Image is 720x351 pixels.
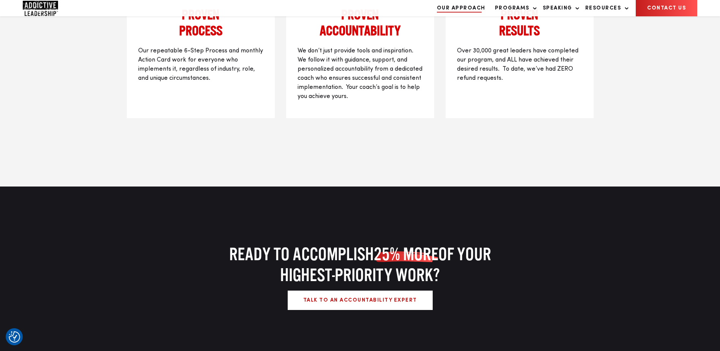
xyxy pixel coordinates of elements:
[23,1,68,16] a: Home
[491,0,537,16] a: Programs
[298,46,423,101] p: We don’t just provide tools and inspiration. We follow it with guidance, support, and personalize...
[457,7,582,39] h2: Proven results
[374,243,438,264] span: 25% MORE
[457,46,582,83] p: Over 30,000 great leaders have completed our program, and ALL have achieved their desired results...
[23,1,58,16] img: Company Logo
[9,331,20,343] button: Consent Preferences
[433,0,489,16] a: Our Approach
[138,7,263,39] h2: Proven process
[138,46,263,83] p: Our repeatable 6-Step Process and monthly Action Card work for everyone who implements it, regard...
[218,243,503,285] h2: READY TO ACCOMPLISH OF YOUR HIGHEST-PRIORITY WORK?
[288,291,433,310] a: Talk to an Accountability Expert
[539,0,580,16] a: Speaking
[298,7,423,39] h2: Proven Accountability
[9,331,20,343] img: Revisit consent button
[581,0,629,16] a: Resources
